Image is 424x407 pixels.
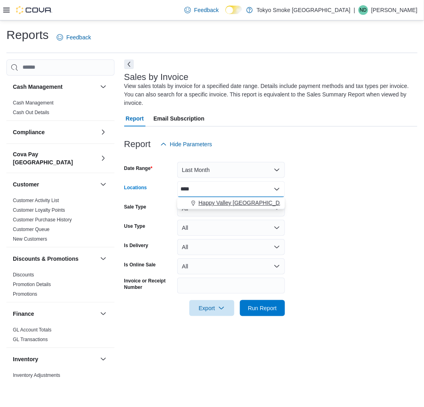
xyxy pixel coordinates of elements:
[13,207,65,213] a: Customer Loyalty Points
[13,128,45,136] h3: Compliance
[13,355,97,363] button: Inventory
[124,59,134,69] button: Next
[6,98,115,121] div: Cash Management
[98,180,108,189] button: Customer
[371,5,418,15] p: [PERSON_NAME]
[13,198,59,203] a: Customer Activity List
[177,197,285,209] div: Choose from the following options
[124,82,414,107] div: View sales totals by invoice for a specified date range. Details include payment methods and tax ...
[13,282,51,287] a: Promotion Details
[13,355,38,363] h3: Inventory
[13,327,51,333] a: GL Account Totals
[177,220,285,236] button: All
[124,278,174,290] label: Invoice or Receipt Number
[13,150,97,166] button: Cova Pay [GEOGRAPHIC_DATA]
[194,6,219,14] span: Feedback
[13,272,34,278] a: Discounts
[154,110,205,127] span: Email Subscription
[98,153,108,163] button: Cova Pay [GEOGRAPHIC_DATA]
[248,304,277,312] span: Run Report
[194,300,229,316] span: Export
[13,83,63,91] h3: Cash Management
[360,5,367,15] span: ND
[98,254,108,264] button: Discounts & Promotions
[98,354,108,364] button: Inventory
[13,372,60,378] a: Inventory Adjustments
[13,236,47,242] a: New Customers
[124,242,148,249] label: Is Delivery
[240,300,285,316] button: Run Report
[124,223,145,229] label: Use Type
[13,255,97,263] button: Discounts & Promotions
[13,337,48,342] a: GL Transactions
[170,140,212,148] span: Hide Parameters
[13,100,53,106] a: Cash Management
[13,197,59,204] span: Customer Activity List
[13,272,34,278] span: Discounts
[274,186,280,192] button: Close list of options
[66,33,91,41] span: Feedback
[181,2,222,18] a: Feedback
[199,199,291,207] span: Happy Valley [GEOGRAPHIC_DATA]
[177,258,285,274] button: All
[13,180,39,188] h3: Customer
[98,127,108,137] button: Compliance
[6,270,115,302] div: Discounts & Promotions
[13,109,49,116] span: Cash Out Details
[98,309,108,319] button: Finance
[358,5,368,15] div: Nemi Dane Lopez-Vito
[124,262,156,268] label: Is Online Sale
[13,291,37,297] a: Promotions
[13,310,34,318] h3: Finance
[354,5,355,15] p: |
[13,227,49,232] a: Customer Queue
[6,196,115,247] div: Customer
[124,204,146,210] label: Sale Type
[6,325,115,348] div: Finance
[177,197,285,209] button: Happy Valley [GEOGRAPHIC_DATA]
[13,128,97,136] button: Compliance
[126,110,144,127] span: Report
[225,6,242,14] input: Dark Mode
[98,82,108,92] button: Cash Management
[13,83,97,91] button: Cash Management
[13,281,51,288] span: Promotion Details
[189,300,234,316] button: Export
[13,217,72,223] span: Customer Purchase History
[13,217,72,223] a: Customer Purchase History
[13,226,49,233] span: Customer Queue
[124,184,147,191] label: Locations
[177,239,285,255] button: All
[13,255,78,263] h3: Discounts & Promotions
[16,6,52,14] img: Cova
[13,110,49,115] a: Cash Out Details
[53,29,94,45] a: Feedback
[13,336,48,343] span: GL Transactions
[6,27,49,43] h1: Reports
[177,162,285,178] button: Last Month
[257,5,351,15] p: Tokyo Smoke [GEOGRAPHIC_DATA]
[124,165,153,172] label: Date Range
[124,72,188,82] h3: Sales by Invoice
[124,139,151,149] h3: Report
[13,180,97,188] button: Customer
[13,310,97,318] button: Finance
[157,136,215,152] button: Hide Parameters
